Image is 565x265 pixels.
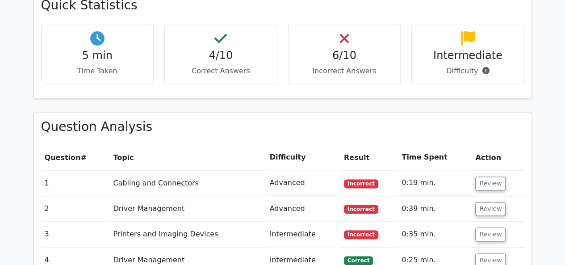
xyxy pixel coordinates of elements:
th: Action [472,145,524,170]
td: 3 [41,222,110,247]
h4: 6/10 [296,49,393,62]
h4: Intermediate [419,49,517,62]
h4: 4/10 [172,49,270,62]
h3: Question Analysis [41,119,524,135]
p: Difficulty [419,66,517,76]
td: Advanced [266,196,340,222]
button: Review [475,177,506,190]
td: Advanced [266,170,340,196]
span: Incorrect [344,179,378,188]
span: Question [45,153,81,162]
td: Printers and Imaging Devices [109,222,266,247]
td: Cabling and Connectors [109,170,266,196]
td: 1 [41,170,110,196]
span: Correct [344,256,373,265]
button: Review [475,202,506,216]
p: Incorrect Answers [296,66,393,76]
td: 0:39 min. [398,196,472,222]
th: Topic [109,145,266,170]
td: 2 [41,196,110,222]
th: # [41,145,110,170]
p: Correct Answers [172,66,270,76]
h4: 5 min [49,49,146,62]
th: Result [340,145,398,170]
td: Driver Management [109,196,266,222]
td: 0:19 min. [398,170,472,196]
span: Incorrect [344,205,378,214]
span: Incorrect [344,230,378,239]
td: Intermediate [266,222,340,247]
th: Time Spent [398,145,472,170]
td: 0:35 min. [398,222,472,247]
p: Time Taken [49,66,146,76]
th: Difficulty [266,145,340,170]
button: Review [475,227,506,241]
